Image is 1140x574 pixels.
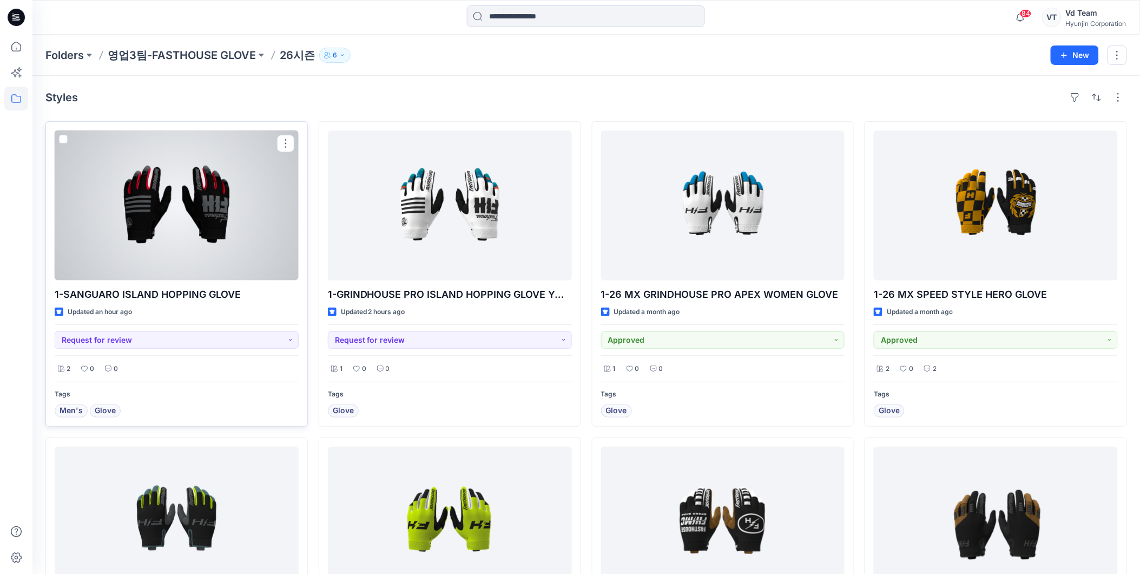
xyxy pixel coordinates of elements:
a: 1-26 MX GRINDHOUSE PRO APEX WOMEN GLOVE [601,131,845,281]
p: 0 [90,363,94,375]
p: Tags [328,389,572,400]
p: 1 [340,363,342,375]
p: 0 [114,363,118,375]
div: Vd Team [1066,6,1126,19]
span: Glove [95,405,116,418]
p: Tags [601,389,845,400]
div: Hyunjin Corporation [1066,19,1126,28]
p: Updated a month ago [614,306,680,318]
a: 1-GRINDHOUSE PRO ISLAND HOPPING GLOVE YOUTH [328,131,572,281]
a: 1-SANGUARO ISLAND HOPPING GLOVE [55,131,299,281]
a: 영업3팀-FASTHOUSE GLOVE [108,48,256,63]
span: Glove [606,405,627,418]
p: 0 [909,363,913,375]
p: 2 [67,363,70,375]
p: Updated 2 hours ago [341,306,405,318]
p: 0 [635,363,640,375]
span: Glove [879,405,900,418]
span: Men's [60,405,83,418]
p: 0 [659,363,663,375]
p: 0 [386,363,390,375]
p: 6 [333,49,337,61]
p: 1-SANGUARO ISLAND HOPPING GLOVE [55,287,299,302]
h4: Styles [45,91,78,104]
a: Folders [45,48,84,63]
p: 0 [362,363,366,375]
a: 1-26 MX SPEED STYLE HERO GLOVE [874,131,1118,281]
div: VT [1042,8,1062,27]
button: New [1051,45,1099,65]
p: Tags [55,389,299,400]
p: Tags [874,389,1118,400]
button: 6 [319,48,351,63]
p: 1 [613,363,616,375]
p: 1-26 MX SPEED STYLE HERO GLOVE [874,287,1118,302]
span: 84 [1020,9,1032,18]
p: 2 [886,363,889,375]
p: 26시즌 [280,48,315,63]
p: 1-GRINDHOUSE PRO ISLAND HOPPING GLOVE YOUTH [328,287,572,302]
p: Updated an hour ago [68,306,132,318]
p: Updated a month ago [887,306,953,318]
p: 2 [933,363,937,375]
p: 1-26 MX GRINDHOUSE PRO APEX WOMEN GLOVE [601,287,845,302]
span: Glove [333,405,354,418]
